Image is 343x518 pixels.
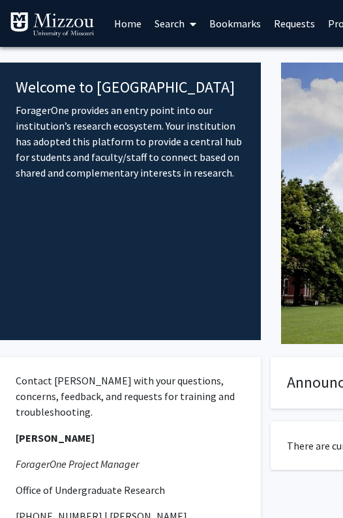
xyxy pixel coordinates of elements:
[108,1,148,46] a: Home
[16,482,245,498] p: Office of Undergraduate Research
[16,373,245,420] p: Contact [PERSON_NAME] with your questions, concerns, feedback, and requests for training and trou...
[16,457,139,470] em: ForagerOne Project Manager
[148,1,203,46] a: Search
[16,78,245,97] h4: Welcome to [GEOGRAPHIC_DATA]
[267,1,321,46] a: Requests
[10,12,95,38] img: University of Missouri Logo
[16,102,245,180] p: ForagerOne provides an entry point into our institution’s research ecosystem. Your institution ha...
[203,1,267,46] a: Bookmarks
[16,431,95,444] strong: [PERSON_NAME]
[10,459,55,508] iframe: Chat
